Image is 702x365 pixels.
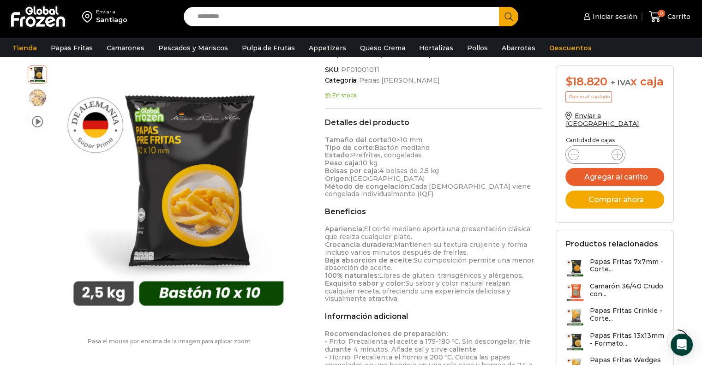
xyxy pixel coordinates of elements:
p: 10×10 mm Bastón mediano Prefritas, congeladas 10 kg 4 bolsas de 2.5 kg [GEOGRAPHIC_DATA] Cada [DE... [325,136,542,198]
a: Papas Fritas 7x7mm - Corte... [565,258,664,278]
strong: Baja absorción de aceite: [325,256,414,264]
a: Camarón 36/40 Crudo con... [565,282,664,302]
h3: Camarón 36/40 Crudo con... [589,282,664,298]
p: En stock [325,92,542,99]
span: PF01001011 [340,66,379,74]
input: Product quantity [587,148,604,161]
span: Iniciar sesión [590,12,637,21]
a: Camarones [102,39,149,57]
strong: Estado: [325,151,351,159]
h3: Papas Fritas 13x13mm - Formato... [589,332,664,347]
a: Tienda [8,39,42,57]
a: 0 Carrito [647,6,693,28]
strong: Bolsas por caja: [325,167,379,175]
strong: Crocancia duradera: [325,240,394,249]
span: Categoría: [325,77,542,84]
a: Appetizers [304,39,351,57]
div: Santiago [96,15,127,24]
span: 10×10 [28,89,47,107]
img: address-field-icon.svg [82,9,96,24]
a: Pollos [462,39,492,57]
span: $ [565,75,572,88]
h3: Papas Fritas Crinkle - Corte... [589,307,664,323]
strong: Apariencia: [325,225,364,233]
div: x caja [565,75,664,89]
div: Enviar a [96,9,127,15]
bdi: 18.820 [565,75,607,88]
strong: Peso caja: [325,159,360,167]
a: Enviar a [GEOGRAPHIC_DATA] [565,112,639,128]
span: 0 [658,10,665,17]
strong: 100% naturales: [325,271,379,280]
h2: Detalles del producto [325,118,542,127]
a: Abarrotes [497,39,540,57]
button: Search button [499,7,518,26]
a: Papas Fritas Crinkle - Corte... [565,307,664,327]
button: Comprar ahora [565,191,664,209]
p: Pasa el mouse por encima de la imagen para aplicar zoom [28,338,311,345]
a: Iniciar sesión [581,7,637,26]
strong: Recomendaciones de preparación: [325,329,448,338]
a: Queso Crema [355,39,410,57]
a: Papas Fritas [46,39,97,57]
span: + IVA [610,78,630,87]
p: Precio al contado [565,91,612,102]
a: Pescados y Mariscos [154,39,233,57]
strong: Método de congelación: [325,182,411,191]
h3: Papas Fritas 7x7mm - Corte... [589,258,664,274]
a: Papas Fritas 13x13mm - Formato... [565,332,664,352]
span: 10×10 [28,65,47,83]
strong: Tamaño del corte: [325,136,389,144]
strong: Tipo de corte: [325,144,374,152]
span: Carrito [665,12,690,21]
strong: Origen: [325,174,350,183]
h2: Productos relacionados [565,239,658,248]
div: 1 / 3 [52,66,305,319]
strong: Exquisito sabor y color: [325,279,405,287]
a: Papas [PERSON_NAME] [358,77,439,84]
p: El corte mediano aporta una presentación clásica que realza cualquier plato. Mantienen su textura... [325,225,542,303]
h2: Información adicional [325,312,542,321]
a: Descuentos [545,39,596,57]
p: Cantidad de cajas [565,137,664,144]
a: Pulpa de Frutas [237,39,300,57]
div: Open Intercom Messenger [671,334,693,356]
button: Agregar al carrito [565,168,664,186]
img: 10x10 [52,66,305,319]
span: SKU: [325,66,542,74]
a: Hortalizas [414,39,458,57]
h2: Beneficios [325,207,542,216]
